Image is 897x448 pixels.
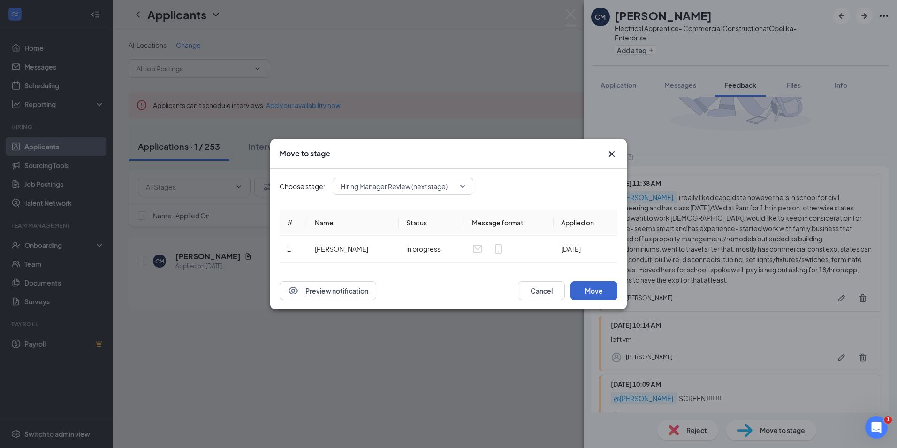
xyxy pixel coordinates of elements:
button: EyePreview notification [280,281,376,300]
button: Move [570,281,617,300]
svg: Eye [288,285,299,296]
h3: Move to stage [280,148,330,159]
td: [PERSON_NAME] [307,236,399,263]
button: Cancel [518,281,565,300]
span: 1 [287,245,291,253]
th: Name [307,210,399,236]
svg: Email [472,243,483,255]
td: in progress [399,236,464,263]
span: Choose stage: [280,181,325,192]
th: Applied on [554,210,617,236]
th: Status [399,210,464,236]
th: # [280,210,307,236]
button: Close [606,148,617,160]
svg: Cross [606,148,617,160]
td: [DATE] [554,236,617,263]
svg: MobileSms [493,243,504,255]
th: Message format [464,210,554,236]
span: Hiring Manager Review (next stage) [341,179,448,193]
span: 1 [884,416,892,424]
iframe: Intercom live chat [865,416,888,439]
